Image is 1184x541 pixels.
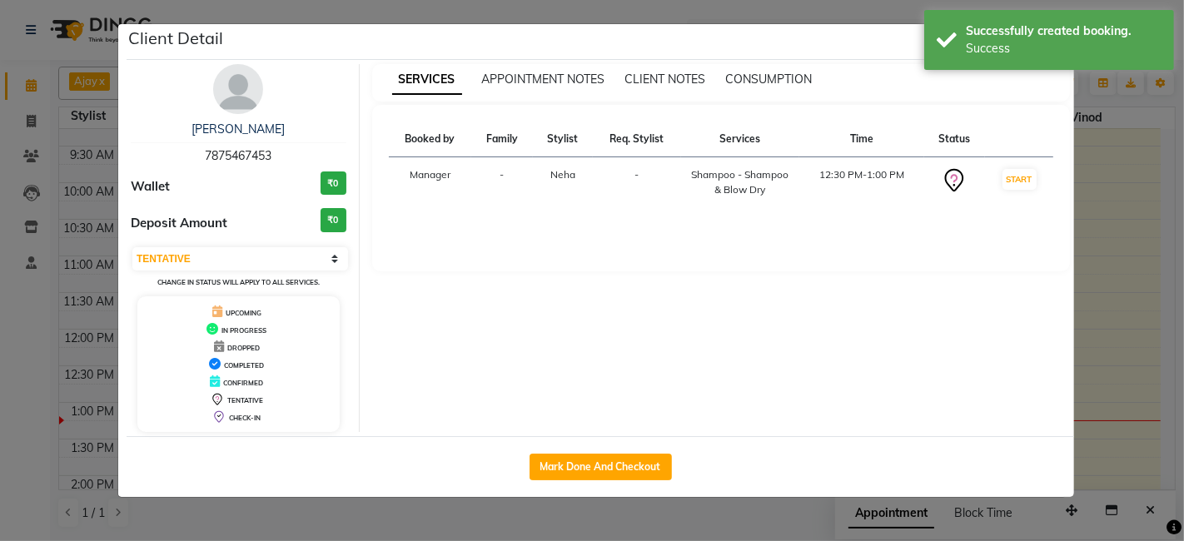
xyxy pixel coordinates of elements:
span: SERVICES [392,65,462,95]
td: Manager [389,157,472,208]
div: Success [966,40,1162,57]
h3: ₹0 [321,171,346,196]
td: - [471,157,533,208]
span: IN PROGRESS [221,326,266,335]
span: CONSUMPTION [726,72,813,87]
span: Wallet [131,177,170,196]
th: Stylist [533,122,593,157]
span: CLIENT NOTES [625,72,706,87]
span: UPCOMING [226,309,261,317]
h5: Client Detail [128,26,223,51]
img: avatar [213,64,263,114]
span: CHECK-IN [229,414,261,422]
th: Time [799,122,923,157]
td: 12:30 PM-1:00 PM [799,157,923,208]
span: TENTATIVE [227,396,263,405]
a: [PERSON_NAME] [192,122,285,136]
span: COMPLETED [224,361,264,370]
div: Successfully created booking. [966,22,1162,40]
th: Req. Stylist [593,122,681,157]
span: Neha [550,168,575,181]
button: Mark Done And Checkout [530,454,672,480]
small: Change in status will apply to all services. [157,278,320,286]
th: Booked by [389,122,472,157]
span: DROPPED [227,344,260,352]
th: Family [471,122,533,157]
span: CONFIRMED [223,379,263,387]
th: Status [924,122,986,157]
td: - [593,157,681,208]
h3: ₹0 [321,208,346,232]
span: APPOINTMENT NOTES [482,72,605,87]
button: START [1002,169,1037,190]
div: Shampoo - Shampoo & Blow Dry [691,167,789,197]
th: Services [681,122,799,157]
span: Deposit Amount [131,214,227,233]
span: 7875467453 [205,148,271,163]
